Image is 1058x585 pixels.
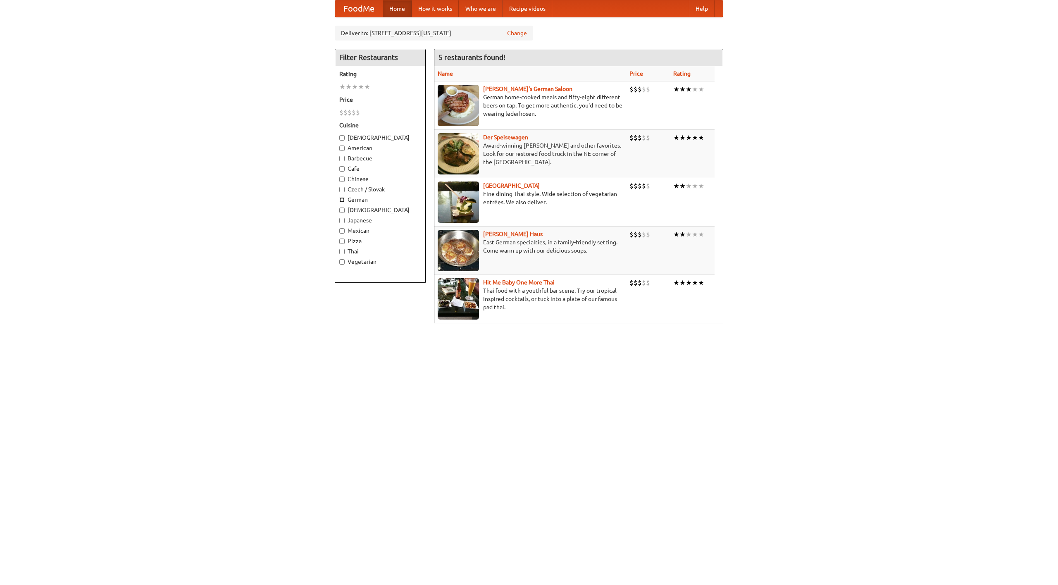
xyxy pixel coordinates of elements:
li: ★ [698,230,704,239]
li: ★ [673,181,679,191]
b: Hit Me Baby One More Thai [483,279,555,286]
a: Recipe videos [503,0,552,17]
li: $ [629,230,634,239]
li: $ [352,108,356,117]
li: ★ [698,181,704,191]
li: $ [642,85,646,94]
img: satay.jpg [438,181,479,223]
li: ★ [679,181,686,191]
li: $ [629,85,634,94]
input: American [339,146,345,151]
li: $ [356,108,360,117]
label: Chinese [339,175,421,183]
li: $ [638,278,642,287]
h5: Rating [339,70,421,78]
li: $ [638,133,642,142]
label: Japanese [339,216,421,224]
li: ★ [358,82,364,91]
li: ★ [692,278,698,287]
label: [DEMOGRAPHIC_DATA] [339,206,421,214]
a: [PERSON_NAME]'s German Saloon [483,86,572,92]
li: $ [646,230,650,239]
li: ★ [364,82,370,91]
p: Award-winning [PERSON_NAME] and other favorites. Look for our restored food truck in the NE corne... [438,141,623,166]
li: ★ [692,85,698,94]
img: babythai.jpg [438,278,479,320]
input: Pizza [339,239,345,244]
li: $ [642,230,646,239]
li: ★ [679,133,686,142]
input: Mexican [339,228,345,234]
li: $ [646,278,650,287]
label: Barbecue [339,154,421,162]
input: Japanese [339,218,345,223]
li: ★ [698,85,704,94]
img: esthers.jpg [438,85,479,126]
li: $ [638,181,642,191]
img: kohlhaus.jpg [438,230,479,271]
label: German [339,196,421,204]
li: ★ [679,85,686,94]
p: German home-cooked meals and fifty-eight different beers on tap. To get more authentic, you'd nee... [438,93,623,118]
li: $ [629,278,634,287]
li: ★ [686,181,692,191]
label: American [339,144,421,152]
li: $ [646,181,650,191]
h4: Filter Restaurants [335,49,425,66]
label: Cafe [339,165,421,173]
input: [DEMOGRAPHIC_DATA] [339,135,345,141]
input: Vegetarian [339,259,345,265]
input: Chinese [339,177,345,182]
li: ★ [686,230,692,239]
label: Mexican [339,227,421,235]
ng-pluralize: 5 restaurants found! [438,53,505,61]
li: $ [638,85,642,94]
li: ★ [698,278,704,287]
a: Home [383,0,412,17]
li: ★ [673,230,679,239]
h5: Cuisine [339,121,421,129]
li: ★ [352,82,358,91]
li: $ [634,230,638,239]
li: ★ [673,133,679,142]
li: $ [339,108,343,117]
li: ★ [346,82,352,91]
li: ★ [698,133,704,142]
a: Rating [673,70,691,77]
li: $ [646,85,650,94]
li: $ [634,85,638,94]
a: Name [438,70,453,77]
input: Cafe [339,166,345,172]
a: Price [629,70,643,77]
li: ★ [679,278,686,287]
label: Vegetarian [339,258,421,266]
a: Who we are [459,0,503,17]
a: [PERSON_NAME] Haus [483,231,543,237]
a: Change [507,29,527,37]
p: Fine dining Thai-style. Wide selection of vegetarian entrées. We also deliver. [438,190,623,206]
a: [GEOGRAPHIC_DATA] [483,182,540,189]
li: $ [642,278,646,287]
li: $ [629,133,634,142]
li: $ [634,181,638,191]
input: [DEMOGRAPHIC_DATA] [339,208,345,213]
li: ★ [686,278,692,287]
li: $ [634,278,638,287]
p: Thai food with a youthful bar scene. Try our tropical inspired cocktails, or tuck into a plate of... [438,287,623,311]
li: $ [343,108,348,117]
li: $ [629,181,634,191]
li: $ [642,133,646,142]
img: speisewagen.jpg [438,133,479,174]
li: ★ [692,230,698,239]
li: ★ [692,181,698,191]
li: ★ [686,85,692,94]
label: Thai [339,247,421,255]
a: Der Speisewagen [483,134,528,141]
li: ★ [673,85,679,94]
li: $ [642,181,646,191]
li: ★ [692,133,698,142]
